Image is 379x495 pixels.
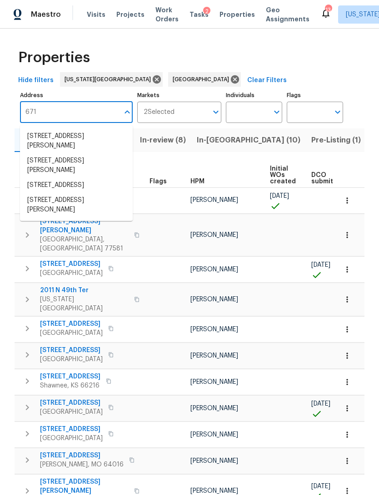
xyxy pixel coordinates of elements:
[168,72,241,87] div: [GEOGRAPHIC_DATA]
[270,193,289,199] span: [DATE]
[40,372,100,381] span: [STREET_ADDRESS]
[189,11,209,18] span: Tasks
[209,106,222,118] button: Open
[40,398,103,407] span: [STREET_ADDRESS]
[173,75,233,84] span: [GEOGRAPHIC_DATA]
[311,401,330,407] span: [DATE]
[137,93,222,98] label: Markets
[40,355,103,364] span: [GEOGRAPHIC_DATA]
[190,296,238,303] span: [PERSON_NAME]
[325,5,331,15] div: 13
[40,381,100,390] span: Shawnee, KS 66216
[311,134,361,147] span: Pre-Listing (1)
[20,178,133,193] li: [STREET_ADDRESS]
[31,10,61,19] span: Maestro
[40,319,103,328] span: [STREET_ADDRESS]
[155,5,179,24] span: Work Orders
[65,75,155,84] span: [US_STATE][GEOGRAPHIC_DATA]
[87,10,105,19] span: Visits
[190,431,238,438] span: [PERSON_NAME]
[190,232,238,238] span: [PERSON_NAME]
[150,178,167,185] span: Flags
[311,483,330,490] span: [DATE]
[18,75,54,86] span: Hide filters
[190,197,238,203] span: [PERSON_NAME]
[270,166,296,185] span: Initial WOs created
[40,425,103,434] span: [STREET_ADDRESS]
[190,405,238,412] span: [PERSON_NAME]
[121,106,134,118] button: Close
[190,178,204,185] span: HPM
[270,106,283,118] button: Open
[20,193,133,217] li: [STREET_ADDRESS][PERSON_NAME]
[190,353,238,359] span: [PERSON_NAME]
[247,75,287,86] span: Clear Filters
[226,93,282,98] label: Individuals
[40,346,103,355] span: [STREET_ADDRESS]
[197,134,300,147] span: In-[GEOGRAPHIC_DATA] (10)
[40,260,103,269] span: [STREET_ADDRESS]
[116,10,145,19] span: Projects
[190,488,238,494] span: [PERSON_NAME]
[287,93,343,98] label: Flags
[20,102,119,123] input: Search ...
[18,53,90,62] span: Properties
[40,269,103,278] span: [GEOGRAPHIC_DATA]
[60,72,163,87] div: [US_STATE][GEOGRAPHIC_DATA]
[190,266,238,273] span: [PERSON_NAME]
[20,93,133,98] label: Address
[40,286,129,295] span: 2011 N 49th Ter
[40,295,129,313] span: [US_STATE][GEOGRAPHIC_DATA]
[190,379,238,385] span: [PERSON_NAME]
[203,7,210,16] div: 2
[40,235,129,253] span: [GEOGRAPHIC_DATA], [GEOGRAPHIC_DATA] 77581
[190,458,238,464] span: [PERSON_NAME]
[144,108,175,116] span: 2 Selected
[40,451,124,460] span: [STREET_ADDRESS]
[331,106,344,118] button: Open
[140,134,186,147] span: In-review (8)
[40,328,103,338] span: [GEOGRAPHIC_DATA]
[40,434,103,443] span: [GEOGRAPHIC_DATA]
[40,460,124,469] span: [PERSON_NAME], MO 64016
[15,72,57,89] button: Hide filters
[40,217,129,235] span: [STREET_ADDRESS][PERSON_NAME]
[266,5,309,24] span: Geo Assignments
[190,326,238,333] span: [PERSON_NAME]
[311,172,344,185] span: DCO submitted
[20,129,133,153] li: [STREET_ADDRESS][PERSON_NAME]
[40,407,103,417] span: [GEOGRAPHIC_DATA]
[311,262,330,268] span: [DATE]
[219,10,255,19] span: Properties
[244,72,290,89] button: Clear Filters
[20,153,133,178] li: [STREET_ADDRESS][PERSON_NAME]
